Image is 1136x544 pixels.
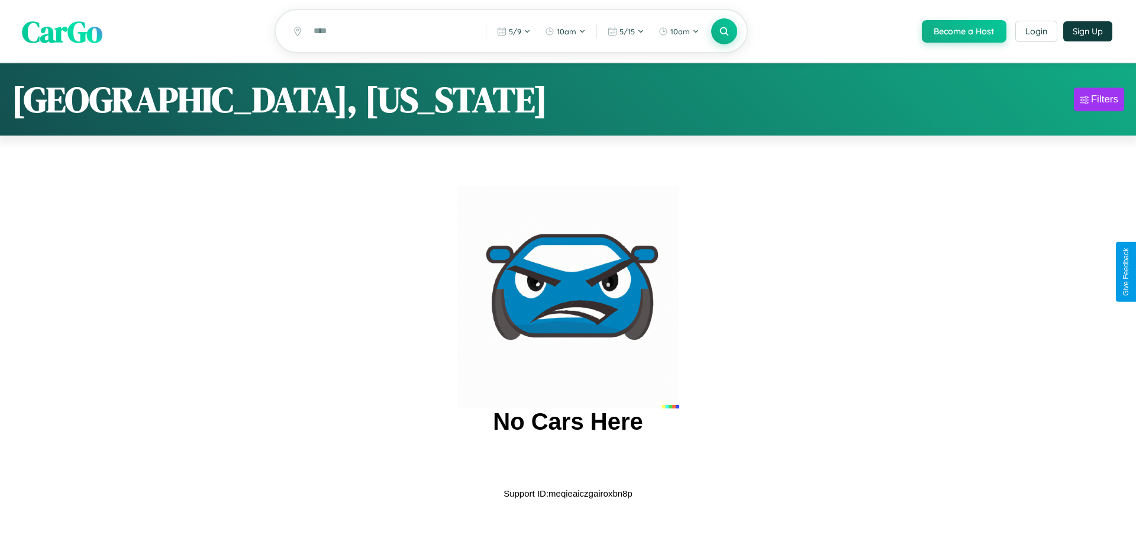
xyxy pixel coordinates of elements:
button: Sign Up [1063,21,1112,41]
button: Filters [1074,88,1124,111]
button: 5/9 [491,22,537,41]
span: CarGo [22,11,102,51]
div: Give Feedback [1122,248,1130,296]
div: Filters [1091,94,1118,105]
span: 5 / 15 [619,27,635,36]
p: Support ID: meqieaiczgairoxbn8p [504,485,632,501]
button: 5/15 [602,22,650,41]
span: 5 / 9 [509,27,521,36]
button: 10am [539,22,592,41]
button: Become a Host [922,20,1006,43]
h2: No Cars Here [493,408,643,435]
span: 10am [670,27,690,36]
button: 10am [653,22,705,41]
button: Login [1015,21,1057,42]
h1: [GEOGRAPHIC_DATA], [US_STATE] [12,75,547,124]
span: 10am [557,27,576,36]
img: car [457,186,679,408]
